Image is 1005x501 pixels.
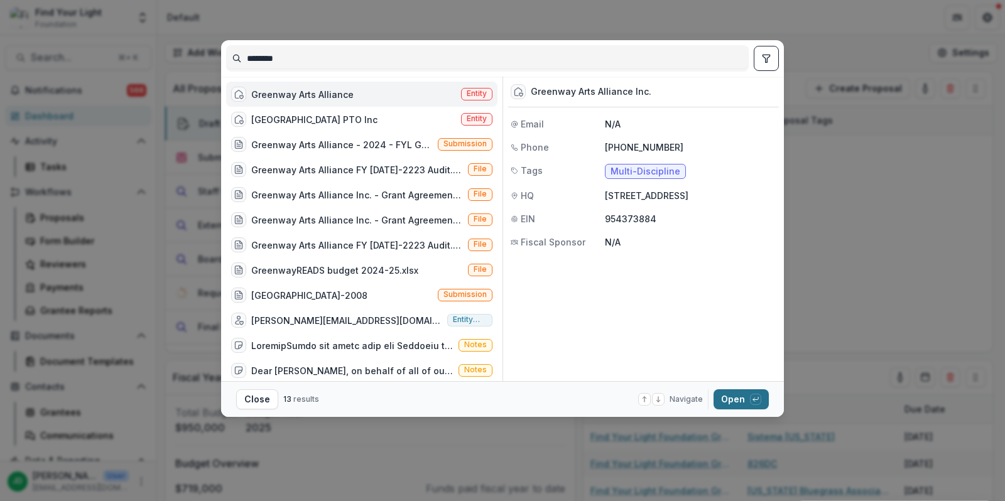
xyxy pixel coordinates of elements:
span: HQ [521,189,534,202]
div: GreenwayREADS budget 2024-25.xlsx [251,264,418,277]
div: LoremipSumdo sit ametc adip eli Seddoeiu temp in Utlabore, 7890, etdo magnaa enim ad min ve qui n... [251,339,454,352]
div: Greenway Arts Alliance - 2024 - FYL General Grant Application [251,138,433,151]
div: [GEOGRAPHIC_DATA] PTO Inc [251,113,378,126]
span: Multi-Discipline [611,166,680,177]
div: Dear [PERSON_NAME], on behalf of all of our staff, students and Board of&nbsp;Directors we want t... [251,364,454,377]
span: Fiscal Sponsor [521,235,585,249]
span: Submission [443,290,487,299]
span: File [474,215,487,224]
div: Greenway Arts Alliance Inc. - Grant Agreement - [DATE].pdf [251,188,463,202]
button: toggle filters [754,46,779,71]
span: Phone [521,141,549,154]
span: File [474,190,487,198]
span: Notes [464,365,487,374]
button: Close [236,389,278,409]
span: File [474,164,487,173]
div: Greenway Arts Alliance FY [DATE]-2223 Audit.pdf [251,163,463,176]
span: Entity [467,114,487,123]
p: 954373884 [605,212,776,225]
span: Notes [464,340,487,349]
div: Greenway Arts Alliance Inc. [531,87,651,97]
span: File [474,265,487,274]
span: 13 [283,394,291,404]
div: [GEOGRAPHIC_DATA]-2008 [251,289,367,302]
span: results [293,394,319,404]
div: Greenway Arts Alliance Inc. - Grant Agreement - [DATE].pdf [251,213,463,227]
span: EIN [521,212,535,225]
p: N/A [605,235,776,249]
p: [PHONE_NUMBER] [605,141,776,154]
button: Open [714,389,769,409]
span: Entity [467,89,487,98]
span: Submission [443,139,487,148]
div: Greenway Arts Alliance FY [DATE]-2223 Audit.pdf [251,239,463,252]
span: File [474,240,487,249]
span: Email [521,117,544,131]
p: [STREET_ADDRESS] [605,189,776,202]
div: Greenway Arts Alliance [251,88,354,101]
span: Tags [521,164,543,177]
span: Entity user [453,315,487,324]
div: [PERSON_NAME][EMAIL_ADDRESS][DOMAIN_NAME] [251,314,442,327]
p: N/A [605,117,776,131]
span: Navigate [670,394,703,405]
